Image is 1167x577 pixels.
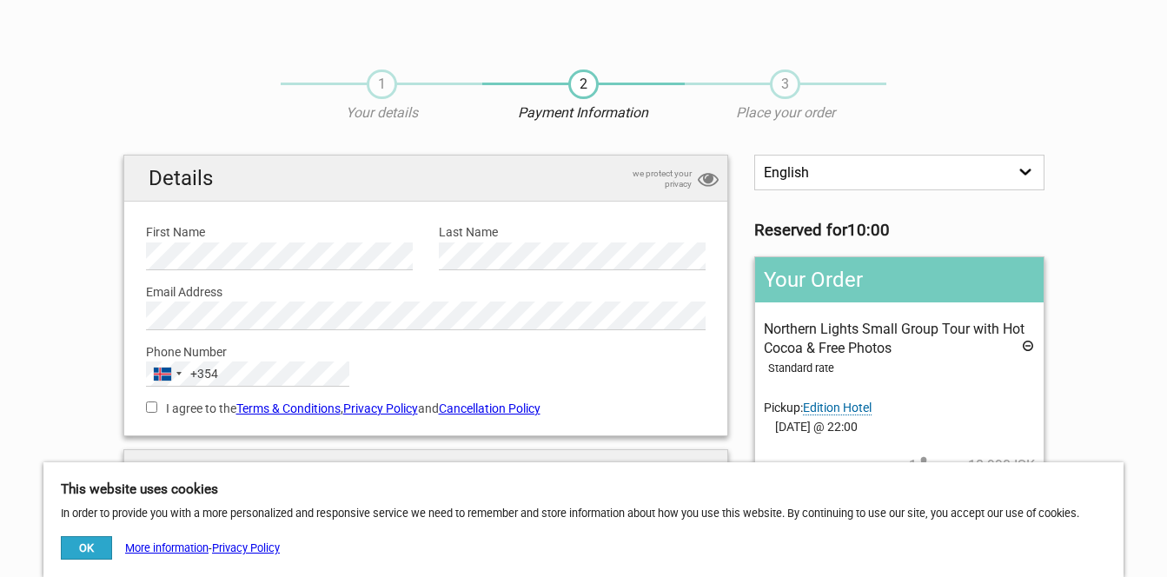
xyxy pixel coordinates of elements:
span: Change pickup place [803,401,872,415]
span: 1 [367,70,397,99]
p: Place your order [685,103,886,123]
span: we protect your privacy [605,169,692,189]
span: 3 [770,70,800,99]
h2: Your Order [755,257,1043,302]
i: privacy protection [698,169,719,192]
a: Privacy Policy [212,541,280,554]
span: Northern Lights Small Group Tour with Hot Cocoa & Free Photos [764,321,1024,356]
div: - [61,536,280,560]
div: In order to provide you with a more personalized and responsive service we need to remember and s... [43,462,1124,577]
h5: This website uses cookies [61,480,1106,499]
label: I agree to the , and [146,399,706,418]
label: First Name [146,222,413,242]
label: Email Address [146,282,706,302]
span: Pickup: [764,401,872,415]
button: Selected country [147,362,218,385]
strong: 10:00 [847,221,890,240]
div: +354 [190,364,218,383]
label: Phone Number [146,342,706,361]
span: 18.990 ISK [931,456,1035,475]
a: Cancellation Policy [439,401,540,415]
p: Payment Information [482,103,684,123]
span: 2 [568,70,599,99]
label: Last Name [439,222,706,242]
a: More information [125,541,209,554]
button: OK [61,536,112,560]
p: Your details [281,103,482,123]
a: Terms & Conditions [236,401,341,415]
span: [DATE] @ 22:00 [764,417,1034,436]
span: 1 person(s) [909,456,1035,475]
div: Standard rate [768,359,1034,378]
h3: Reserved for [754,221,1044,240]
h2: Card Payment Information [124,450,728,496]
a: Privacy Policy [343,401,418,415]
h2: Details [124,156,728,202]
